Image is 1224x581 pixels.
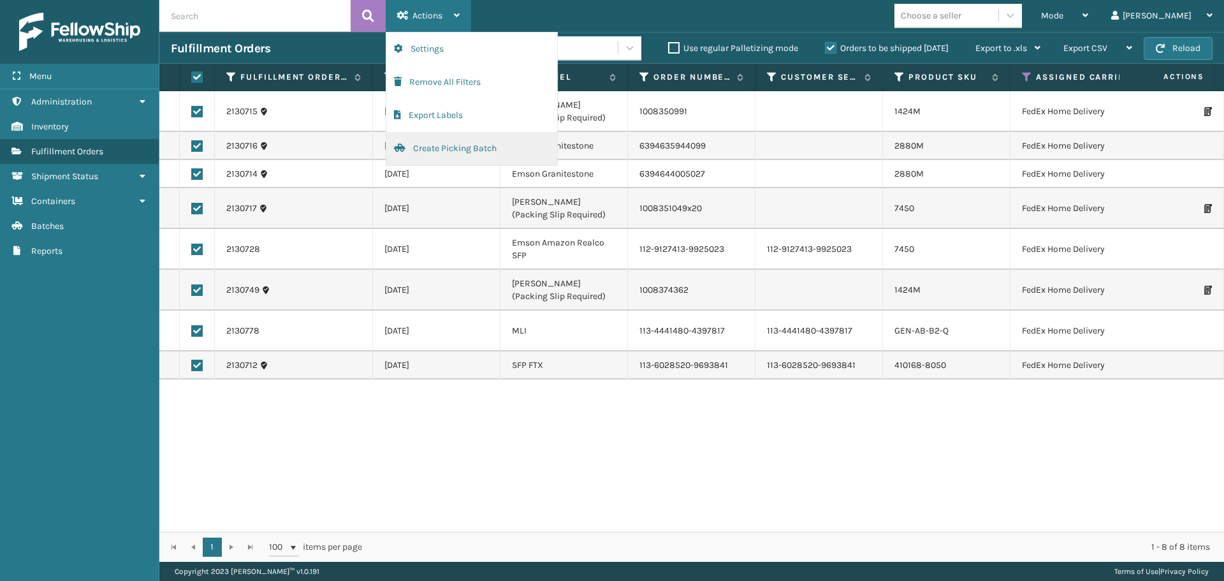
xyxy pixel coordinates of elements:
a: 2880M [894,140,924,151]
td: Emson Granitestone [500,160,628,188]
td: 112-9127413-9925023 [755,229,883,270]
td: 113-6028520-9693841 [755,351,883,379]
a: 2130715 [226,105,258,118]
a: 1424M [894,106,921,117]
td: Emson Amazon Realco SFP [500,229,628,270]
a: GEN-AB-B2-Q [894,325,949,336]
button: Remove All Filters [386,66,557,99]
td: [PERSON_NAME] (Packing Slip Required) [500,270,628,311]
a: 7450 [894,244,914,254]
span: Actions [1123,66,1212,87]
td: [DATE] [373,270,500,311]
span: Inventory [31,121,69,132]
td: SFP FTX [500,351,628,379]
label: Fulfillment Order Id [240,71,348,83]
button: Settings [386,33,557,66]
label: Use regular Palletizing mode [668,43,798,54]
span: Batches [31,221,64,232]
label: Channel [526,71,603,83]
td: [DATE] [373,132,500,160]
td: [DATE] [373,91,500,132]
span: Actions [412,10,442,21]
button: Create Picking Batch [386,132,557,165]
label: Order Number [653,71,731,83]
label: Customer Service Order Number [781,71,858,83]
td: 6394644005027 [628,160,755,188]
a: 1424M [894,284,921,295]
i: Print Packing Slip [1204,204,1212,213]
a: Privacy Policy [1160,567,1209,576]
div: Choose a seller [901,9,961,22]
td: MLI [500,311,628,351]
td: 6394635944099 [628,132,755,160]
a: 7450 [894,203,914,214]
td: 1008374362 [628,270,755,311]
div: | [1114,562,1209,581]
span: Menu [29,71,52,82]
td: 112-9127413-9925023 [628,229,755,270]
a: 2130778 [226,325,259,337]
td: 113-4441480-4397817 [628,311,755,351]
td: [DATE] [373,351,500,379]
button: Reload [1144,37,1213,60]
span: Mode [1041,10,1063,21]
img: logo [19,13,140,51]
td: [PERSON_NAME] (Packing Slip Required) [500,91,628,132]
td: 113-6028520-9693841 [628,351,755,379]
a: 1 [203,538,222,557]
span: items per page [269,538,362,557]
td: [DATE] [373,160,500,188]
a: 2130712 [226,359,258,372]
td: [DATE] [373,311,500,351]
p: Copyright 2023 [PERSON_NAME]™ v 1.0.191 [175,562,319,581]
a: 410168-8050 [894,360,946,371]
h3: Fulfillment Orders [171,41,270,56]
a: Terms of Use [1114,567,1158,576]
span: 100 [269,541,288,554]
td: [DATE] [373,229,500,270]
span: Export CSV [1063,43,1107,54]
label: Assigned Carrier Service [1036,71,1207,83]
a: 2130749 [226,284,259,297]
div: 1 - 8 of 8 items [380,541,1210,554]
span: Export to .xls [975,43,1027,54]
label: Orders to be shipped [DATE] [825,43,949,54]
span: Reports [31,246,62,256]
a: 2130716 [226,140,258,152]
span: Fulfillment Orders [31,146,103,157]
i: Print Packing Slip [1204,286,1212,295]
td: [DATE] [373,188,500,229]
a: 2880M [894,168,924,179]
a: 2130714 [226,168,258,180]
td: [PERSON_NAME] (Packing Slip Required) [500,188,628,229]
td: 1008351049x20 [628,188,755,229]
a: 2130717 [226,202,257,215]
td: 1008350991 [628,91,755,132]
td: Emson Granitestone [500,132,628,160]
span: Shipment Status [31,171,98,182]
td: 113-4441480-4397817 [755,311,883,351]
a: 2130728 [226,243,260,256]
label: Product SKU [908,71,986,83]
span: Administration [31,96,92,107]
span: Containers [31,196,75,207]
i: Print Packing Slip [1204,107,1212,116]
button: Export Labels [386,99,557,132]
